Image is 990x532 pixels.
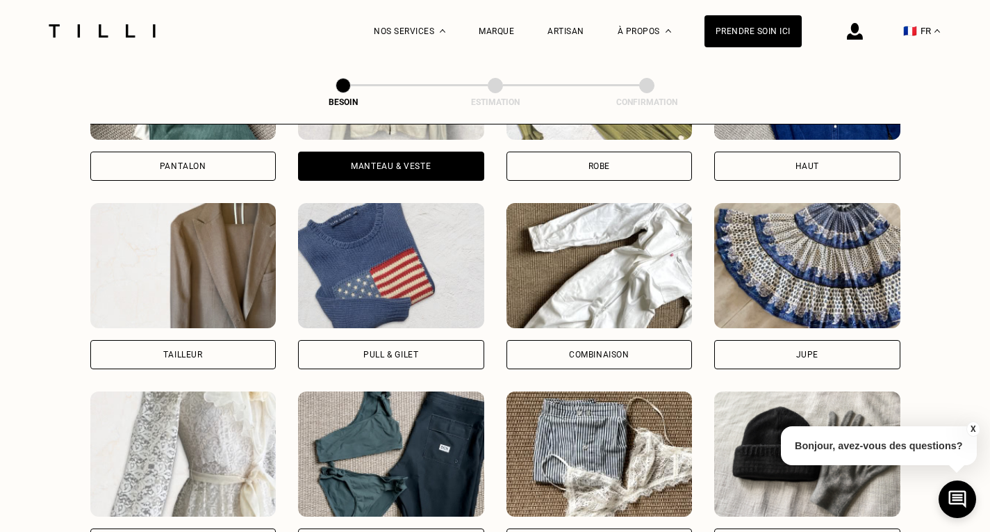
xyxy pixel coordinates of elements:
div: Besoin [274,97,413,107]
div: Pull & gilet [363,350,418,359]
img: Tilli retouche votre Accessoires [714,392,900,517]
div: Tailleur [163,350,203,359]
a: Artisan [547,26,584,36]
img: Tilli retouche votre Robe de mariée [90,392,277,517]
div: Confirmation [577,97,716,107]
img: Logo du service de couturière Tilli [44,24,160,38]
img: Tilli retouche votre Tailleur [90,203,277,328]
img: icône connexion [847,23,863,40]
img: Tilli retouche votre Lingerie [506,392,693,517]
a: Prendre soin ici [704,15,802,47]
p: Bonjour, avez-vous des questions? [781,426,977,465]
img: Tilli retouche votre Maillot de bain [298,392,484,517]
img: Tilli retouche votre Jupe [714,203,900,328]
span: 🇫🇷 [903,24,917,38]
img: menu déroulant [934,29,940,33]
div: Estimation [426,97,565,107]
div: Pantalon [160,162,206,170]
a: Marque [479,26,514,36]
div: Haut [795,162,819,170]
button: X [966,421,980,437]
img: Menu déroulant à propos [666,29,671,33]
div: Manteau & Veste [351,162,431,170]
img: Tilli retouche votre Pull & gilet [298,203,484,328]
div: Combinaison [569,350,629,359]
div: Robe [588,162,610,170]
img: Menu déroulant [440,29,445,33]
img: Tilli retouche votre Combinaison [506,203,693,328]
div: Jupe [796,350,818,359]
